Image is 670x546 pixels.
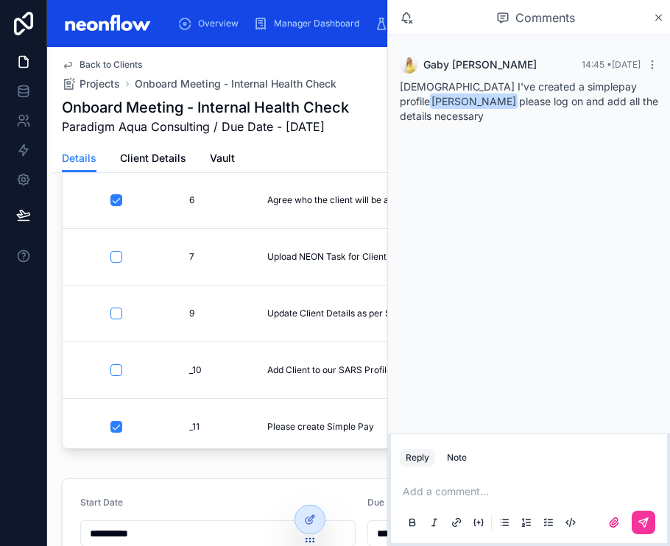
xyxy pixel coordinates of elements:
[423,57,537,72] span: Gaby [PERSON_NAME]
[210,151,235,166] span: Vault
[441,449,473,467] button: Note
[189,251,194,263] span: 7
[189,194,194,206] span: 6
[135,77,336,91] a: Onboard Meeting - Internal Health Check
[249,10,370,37] a: Manager Dashboard
[400,449,435,467] button: Reply
[62,145,96,173] a: Details
[210,145,235,174] a: Vault
[267,364,392,376] span: Add Client to our SARS Profile
[198,18,239,29] span: Overview
[515,9,575,26] span: Comments
[80,77,120,91] span: Projects
[62,151,96,166] span: Details
[447,452,467,464] div: Note
[80,497,123,508] span: Start Date
[62,77,120,91] a: Projects
[80,59,142,71] span: Back to Clients
[370,10,466,37] a: Daily Glow-Up
[189,421,200,433] span: _11
[167,7,579,40] div: scrollable content
[62,118,349,135] span: Paradigm Aqua Consulting / Due Date - [DATE]
[189,364,202,376] span: _10
[189,308,194,319] span: 9
[582,59,641,70] span: 14:45 • [DATE]
[120,151,186,166] span: Client Details
[62,97,349,118] h1: Onboard Meeting - Internal Health Check
[62,59,142,71] a: Back to Clients
[274,18,359,29] span: Manager Dashboard
[367,497,406,508] span: Due Date
[59,12,155,35] img: App logo
[430,93,518,109] span: [PERSON_NAME]
[267,251,602,263] span: Upload NEON Task for Client (Company and Personal Income Tax, if appliacable)
[267,308,440,319] span: Update Client Details as per SARS Details
[173,10,249,37] a: Overview
[267,421,374,433] span: Please create Simple Pay
[400,80,658,122] span: [DEMOGRAPHIC_DATA] I've created a simplepay profile please log on and add all the details necessary
[267,194,431,206] span: Agree who the client will be assigned to
[120,145,186,174] a: Client Details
